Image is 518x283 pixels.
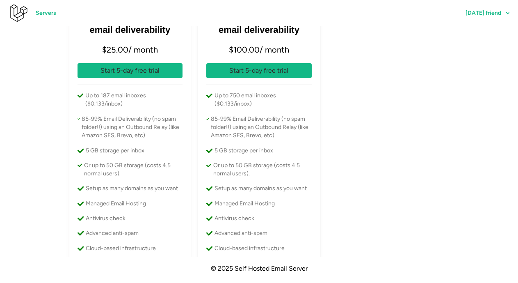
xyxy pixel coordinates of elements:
[215,214,254,223] p: Antivirus check
[215,200,275,208] p: Managed Email Hosting
[86,200,146,208] p: Managed Email Hosting
[211,115,312,140] p: 85-99% Email Deliverability (no spam folder!!) using an Outbound Relay (like Amazon SES, Brevo, etc)
[215,147,273,155] p: 5 GB storage per inbox
[215,184,307,193] p: Setup as many domains as you want
[86,147,144,155] p: 5 GB storage per inbox
[84,161,183,178] p: Or up to 50 GB storage (costs 4.5 normal users).
[229,66,288,76] p: Start 5-day free trial
[36,6,56,20] span: Servers
[86,244,156,253] p: Cloud-based infrastructure
[86,229,139,237] p: Advanced anti-spam
[458,6,518,21] button: [DATE] friend
[28,6,64,21] a: Servers
[78,63,183,78] button: Start 5-day free trial
[85,92,183,108] p: Up to 187 email inboxes ($0.133/inbox)
[206,43,312,57] p: $ 100.00 / month
[466,10,501,16] span: [DATE] friend
[206,63,312,78] button: Start 5-day free trial
[215,92,312,108] p: Up to 750 email inboxes ($0.133/inbox)
[100,66,160,76] p: Start 5-day free trial
[86,214,126,223] p: Antivirus check
[86,184,178,193] p: Setup as many domains as you want
[215,244,285,253] p: Cloud-based infrastructure
[78,43,183,57] p: $ 25.00 / month
[215,229,267,237] p: Advanced anti-spam
[213,161,312,178] p: Or up to 50 GB storage (costs 4.5 normal users).
[82,115,183,140] p: 85-99% Email Deliverability (no spam folder!!) using an Outbound Relay (like Amazon SES, Brevo, etc)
